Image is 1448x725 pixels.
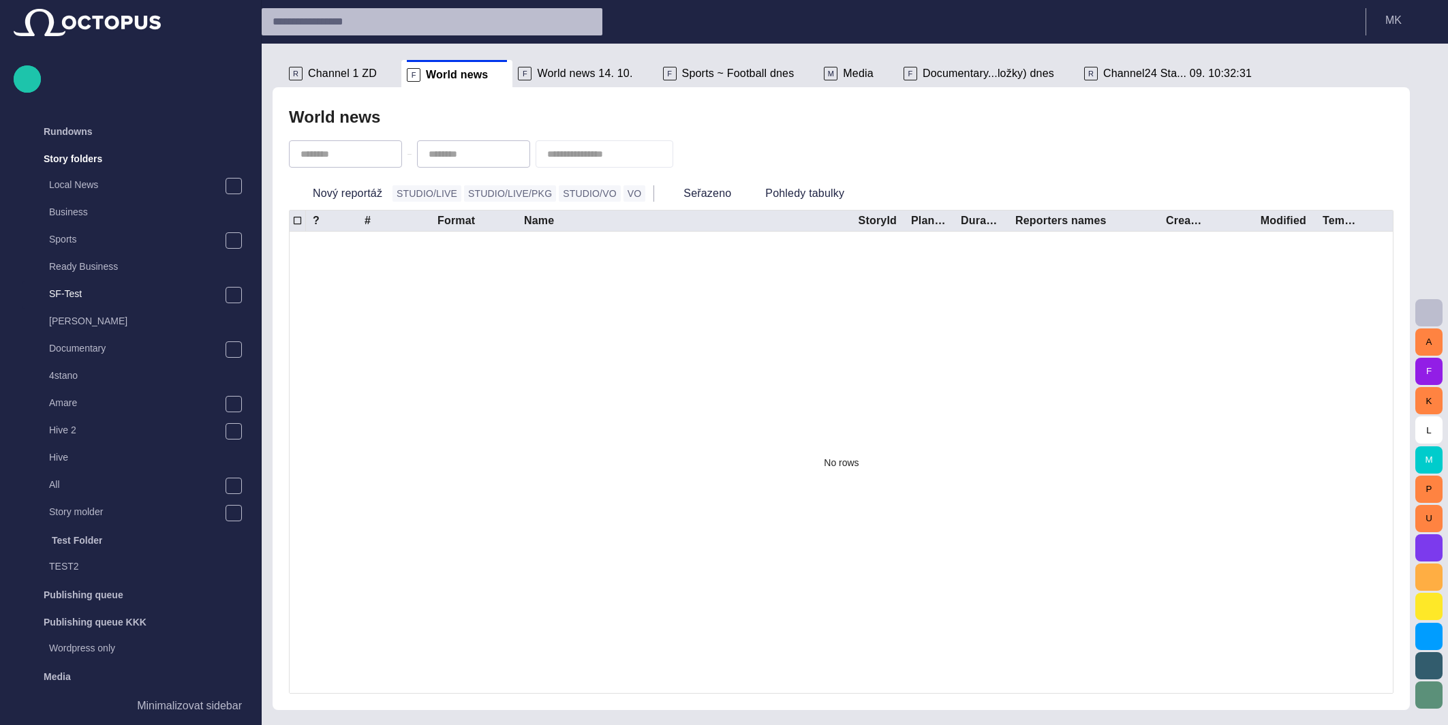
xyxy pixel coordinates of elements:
[407,68,420,82] p: F
[49,559,247,573] p: TEST2
[464,185,556,202] button: STUDIO/LIVE/PKG
[1385,12,1402,29] p: M K
[44,152,102,166] p: Story folders
[44,615,147,629] p: Publishing queue KKK
[22,390,247,418] div: Amare
[537,67,632,80] span: World news 14. 10.
[1103,67,1252,80] span: Channel24 Sta... 09. 10:32:31
[14,581,247,608] div: Publishing queue
[923,67,1054,80] span: Documentary...ložky) dnes
[14,118,247,692] ul: main menu
[22,499,247,527] div: Story molder
[289,108,380,127] h2: World news
[44,670,71,683] p: Media
[1415,476,1443,503] button: P
[49,423,225,437] p: Hive 2
[22,336,247,363] div: Documentary
[741,181,868,206] button: Pohledy tabulky
[49,450,247,464] p: Hive
[49,232,225,246] p: Sports
[559,185,621,202] button: STUDIO/VO
[961,214,999,228] div: Duration
[313,214,320,228] div: ?
[658,60,819,87] div: FSports ~ Football dnes
[898,60,1079,87] div: FDocumentary...ložky) dnes
[49,478,225,491] p: All
[22,281,247,309] div: SF-Test
[22,309,247,336] div: [PERSON_NAME]
[49,641,247,655] p: Wordpress only
[1415,387,1443,414] button: K
[1079,60,1263,87] div: RChannel24 Sta... 09. 10:32:31
[49,341,225,355] p: Documentary
[22,363,247,390] div: 4stano
[663,67,677,80] p: F
[1415,416,1443,444] button: L
[14,9,161,36] img: Octopus News Room
[22,445,247,472] div: Hive
[682,67,795,80] span: Sports ~ Football dnes
[49,369,247,382] p: 4stano
[660,181,736,206] button: Seřazeno
[52,534,102,547] p: Test Folder
[49,314,247,328] p: [PERSON_NAME]
[22,418,247,445] div: Hive 2
[283,60,401,87] div: RChannel 1 ZD
[1415,446,1443,474] button: M
[1374,8,1440,33] button: MK
[22,227,247,254] div: Sports
[1415,505,1443,532] button: U
[22,172,247,200] div: Local News
[623,185,646,202] button: VO
[518,67,532,80] p: F
[44,125,93,138] p: Rundowns
[289,181,387,206] button: Nový reportáž
[392,185,461,202] button: STUDIO/LIVE
[14,663,247,690] div: Media
[49,205,247,219] p: Business
[49,178,225,191] p: Local News
[1261,214,1306,228] div: Modified
[1015,214,1107,228] div: Reporters names
[22,254,247,281] div: Ready Business
[911,214,948,228] div: Plan dur
[49,505,225,519] p: Story molder
[818,60,898,87] div: MMedia
[824,67,837,80] p: M
[290,232,1393,694] div: No rows
[308,67,377,80] span: Channel 1 ZD
[14,692,247,720] button: Minimalizovat sidebar
[289,67,303,80] p: R
[859,214,897,228] div: StoryId
[22,636,247,663] div: Wordpress only
[401,60,512,87] div: FWorld news
[1415,328,1443,356] button: A
[22,554,247,581] div: TEST2
[365,214,371,228] div: #
[437,214,475,228] div: Format
[137,698,242,714] p: Minimalizovat sidebar
[44,588,123,602] p: Publishing queue
[49,396,225,410] p: Amare
[1415,358,1443,385] button: F
[22,200,247,227] div: Business
[1166,214,1204,228] div: Created by
[843,67,874,80] span: Media
[1323,214,1361,228] div: Template
[512,60,657,87] div: FWorld news 14. 10.
[524,214,554,228] div: Name
[49,260,247,273] p: Ready Business
[49,287,225,300] p: SF-Test
[904,67,917,80] p: F
[1084,67,1098,80] p: R
[22,472,247,499] div: All
[426,68,488,82] span: World news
